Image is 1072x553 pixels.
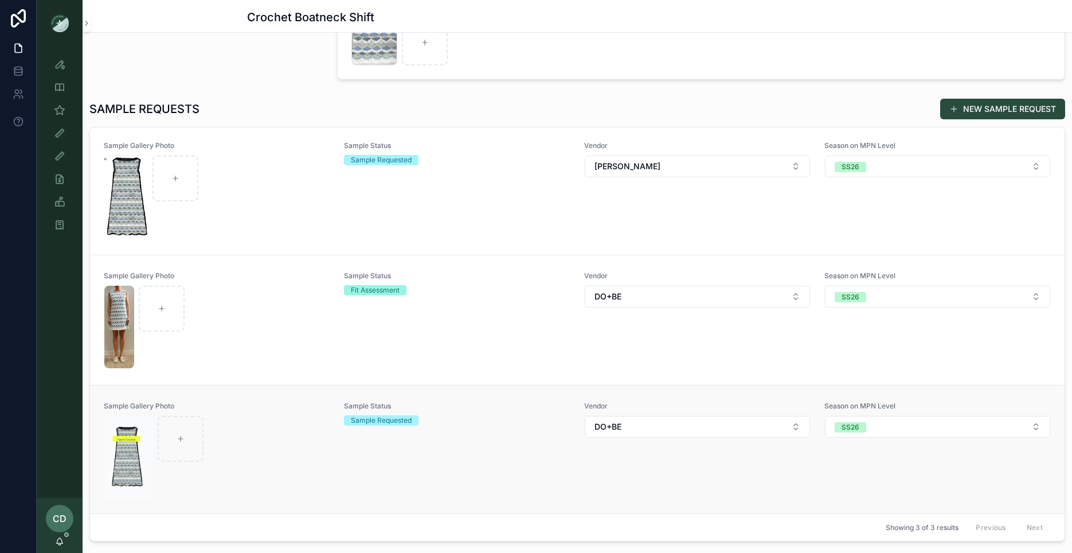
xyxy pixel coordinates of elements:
[584,141,811,150] span: Vendor
[825,155,1050,177] button: Select Button
[53,512,66,525] span: CD
[842,292,859,302] div: SS26
[940,99,1065,119] button: NEW SAMPLE REQUEST
[104,141,330,150] span: Sample Gallery Photo
[104,416,153,499] img: Screenshot-2025-08-04-at-12.41.56-PM.png
[585,155,810,177] button: Select Button
[842,162,859,172] div: SS26
[585,416,810,438] button: Select Button
[886,523,958,532] span: Showing 3 of 3 results
[824,402,1051,411] span: Season on MPN Level
[104,402,330,411] span: Sample Gallery Photo
[584,271,811,281] span: Vendor
[344,141,570,150] span: Sample Status
[594,291,621,302] span: DO+BE
[37,46,83,250] div: scrollable content
[351,415,412,426] div: Sample Requested
[104,286,134,368] img: Screenshot-2025-09-09-at-5.01.22-PM.png
[344,271,570,281] span: Sample Status
[824,141,1051,150] span: Season on MPN Level
[824,271,1051,281] span: Season on MPN Level
[594,421,621,433] span: DO+BE
[842,422,859,433] div: SS26
[247,9,374,25] h1: Crochet Boatneck Shift
[90,385,1065,515] a: Sample Gallery PhotoScreenshot-2025-08-04-at-12.41.56-PM.pngSample StatusSample RequestedVendorSe...
[344,402,570,411] span: Sample Status
[90,255,1065,385] a: Sample Gallery PhotoScreenshot-2025-09-09-at-5.01.22-PM.pngSample StatusFit AssessmentVendorSelec...
[89,101,199,117] h1: SAMPLE REQUESTS
[584,402,811,411] span: Vendor
[351,155,412,165] div: Sample Requested
[825,416,1050,438] button: Select Button
[825,286,1050,307] button: Select Button
[351,285,400,295] div: Fit Assessment
[50,14,69,32] img: App logo
[594,161,660,172] span: [PERSON_NAME]
[585,286,810,307] button: Select Button
[104,155,148,238] img: Screenshot-2025-07-25-at-1.34.36-PM.png
[104,271,330,281] span: Sample Gallery Photo
[90,125,1065,255] a: Sample Gallery PhotoScreenshot-2025-07-25-at-1.34.36-PM.pngSample StatusSample RequestedVendorSel...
